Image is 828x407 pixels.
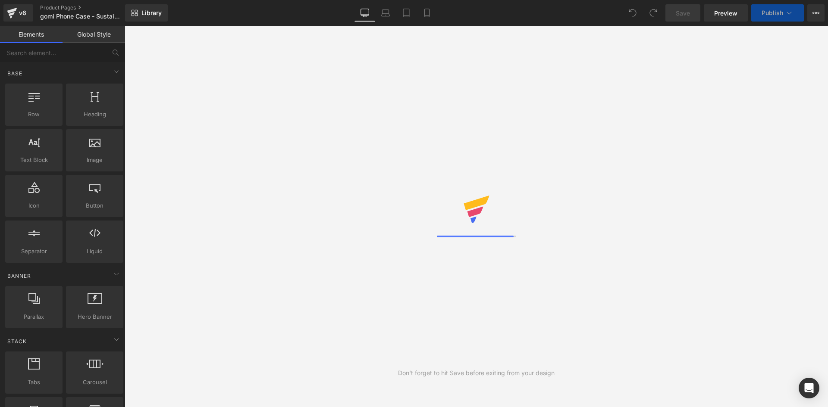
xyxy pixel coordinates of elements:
span: Parallax [8,312,60,321]
span: Separator [8,247,60,256]
a: New Library [125,4,168,22]
span: gomi Phone Case - Sustainable Phone Cases - Product Page [40,13,123,20]
a: Global Style [63,26,125,43]
span: Stack [6,337,28,345]
span: Image [69,155,121,165]
a: Tablet [396,4,417,22]
a: Mobile [417,4,437,22]
button: Undo [624,4,641,22]
button: Publish [751,4,804,22]
span: Icon [8,201,60,210]
span: Library [141,9,162,17]
a: Product Pages [40,4,139,11]
div: Don't forget to hit Save before exiting from your design [398,368,555,378]
span: Carousel [69,378,121,387]
span: Liquid [69,247,121,256]
a: v6 [3,4,33,22]
span: Banner [6,272,32,280]
span: Publish [762,9,783,16]
span: Hero Banner [69,312,121,321]
span: Text Block [8,155,60,165]
span: Row [8,110,60,119]
div: Open Intercom Messenger [799,378,819,398]
button: More [807,4,825,22]
div: v6 [17,7,28,19]
span: Tabs [8,378,60,387]
a: Desktop [354,4,375,22]
button: Redo [645,4,662,22]
span: Heading [69,110,121,119]
span: Button [69,201,121,210]
span: Preview [714,9,737,18]
span: Save [676,9,690,18]
a: Preview [704,4,748,22]
a: Laptop [375,4,396,22]
span: Base [6,69,23,78]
